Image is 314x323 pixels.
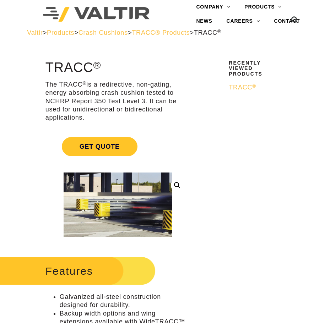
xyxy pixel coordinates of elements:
a: TRACC® [229,83,282,92]
a: NEWS [189,14,219,28]
sup: ® [83,81,87,86]
a: CAREERS [220,14,267,28]
a: TRACC® Products [132,29,190,36]
sup: ® [217,29,221,34]
a: Valtir [27,29,43,36]
sup: ® [93,59,101,71]
span: TRACC [194,29,221,36]
a: Products [47,29,74,36]
p: The TRACC is a redirective, non-gating, energy absorbing crash cushion tested to NCHRP Report 350... [45,81,190,122]
sup: ® [252,83,256,89]
img: Valtir [43,7,150,22]
span: TRACC [229,84,256,91]
a: CONTACT [267,14,307,28]
h1: TRACC [45,60,190,75]
span: Get Quote [62,137,137,156]
a: Get Quote [45,128,190,165]
h2: Recently Viewed Products [229,60,282,77]
li: Galvanized all-steel construction designed for durability. [60,293,190,310]
a: Crash Cushions [78,29,128,36]
div: > > > > [27,29,287,37]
